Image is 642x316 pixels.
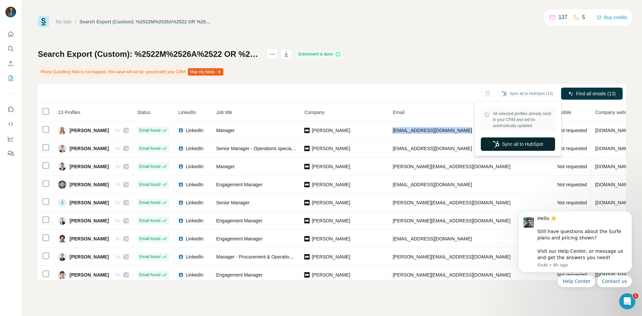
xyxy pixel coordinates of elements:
span: LinkedIn [186,145,203,152]
span: [DOMAIN_NAME] [595,164,633,169]
button: Quick start [5,28,16,40]
span: [PERSON_NAME][EMAIL_ADDRESS][DOMAIN_NAME] [393,164,510,169]
span: Engagement Manager [216,236,262,241]
img: Avatar [58,144,66,152]
img: LinkedIn logo [178,182,184,187]
span: [PERSON_NAME] [70,181,109,188]
iframe: Intercom live chat [619,293,635,309]
button: Search [5,43,16,55]
button: Enrich CSV [5,58,16,70]
span: Email found [139,272,160,278]
span: LinkedIn [186,253,203,260]
img: LinkedIn logo [178,218,184,223]
span: Job title [216,110,232,115]
div: Enrichment is done [296,50,343,58]
span: Email found [139,182,160,188]
img: company-logo [304,236,310,241]
img: company-logo [304,200,310,205]
span: Engagement Manager [216,218,262,223]
img: company-logo [304,164,310,169]
img: LinkedIn logo [178,254,184,259]
img: Avatar [58,181,66,189]
span: Mobile [557,110,571,115]
span: Manager [216,164,234,169]
span: Email [393,110,404,115]
img: Avatar [5,7,16,17]
img: Avatar [58,271,66,279]
span: Senior Manager - Operations specialist [216,146,297,151]
img: LinkedIn logo [178,128,184,133]
span: [PERSON_NAME][EMAIL_ADDRESS][DOMAIN_NAME] [393,254,510,259]
span: LinkedIn [186,199,203,206]
span: LinkedIn [186,235,203,242]
img: company-logo [304,272,310,278]
img: company-logo [304,146,310,151]
img: company-logo [304,182,310,187]
span: [PERSON_NAME] [70,163,109,170]
span: [DOMAIN_NAME] [595,128,633,133]
img: Avatar [58,126,66,134]
li: / [75,18,76,25]
span: [EMAIL_ADDRESS][DOMAIN_NAME] [393,182,472,187]
img: LinkedIn logo [178,146,184,151]
div: Phone (Landline) field is not mapped, this value will not be synced with your CRM [38,66,225,78]
button: Use Surfe on LinkedIn [5,103,16,115]
span: [DOMAIN_NAME] [595,200,633,205]
div: J [58,199,66,207]
img: company-logo [304,254,310,259]
span: Not requested [557,200,587,205]
span: [PERSON_NAME] [312,217,350,224]
span: [PERSON_NAME] [70,272,109,278]
span: Not requested [557,182,587,187]
span: [PERSON_NAME] [312,253,350,260]
img: company-logo [304,128,310,133]
button: Map my fields [188,68,223,76]
span: Manager - Procurement & Operations strategies [216,254,316,259]
span: [PERSON_NAME] [70,217,109,224]
img: Avatar [58,235,66,243]
p: 137 [558,13,567,21]
button: Dashboard [5,133,16,145]
span: LinkedIn [186,272,203,278]
span: Company [304,110,324,115]
span: Find all emails (13) [576,90,616,97]
span: [EMAIL_ADDRESS][DOMAIN_NAME] [393,236,472,241]
span: [PERSON_NAME] [70,127,109,134]
img: Avatar [58,217,66,225]
span: [DOMAIN_NAME] [595,146,633,151]
span: [PERSON_NAME] [312,235,350,242]
span: Email found [139,145,160,151]
span: Email found [139,218,160,224]
span: LinkedIn [186,181,203,188]
button: Sync all to HubSpot [481,137,555,151]
span: [PERSON_NAME] [312,145,350,152]
img: LinkedIn logo [178,236,184,241]
span: [PERSON_NAME][EMAIL_ADDRESS][DOMAIN_NAME] [393,200,510,205]
span: LinkedIn [186,163,203,170]
span: Not requested [557,164,587,169]
button: Feedback [5,147,16,160]
span: Status [137,110,150,115]
span: Email found [139,200,160,206]
span: Engagement Manager [216,272,262,278]
span: [DOMAIN_NAME] [595,182,633,187]
span: [PERSON_NAME] [70,199,109,206]
span: Email found [139,164,160,170]
button: Sync all to HubSpot (13) [497,89,558,99]
button: actions [267,49,278,60]
img: Surfe Logo [38,16,49,27]
span: 1 [633,293,638,299]
img: Avatar [58,163,66,171]
span: [PERSON_NAME] [70,235,109,242]
span: Email found [139,127,160,133]
button: My lists [5,72,16,84]
span: Engagement Manager [216,182,262,187]
span: Not requested [557,128,587,133]
img: LinkedIn logo [178,200,184,205]
img: LinkedIn logo [178,164,184,169]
